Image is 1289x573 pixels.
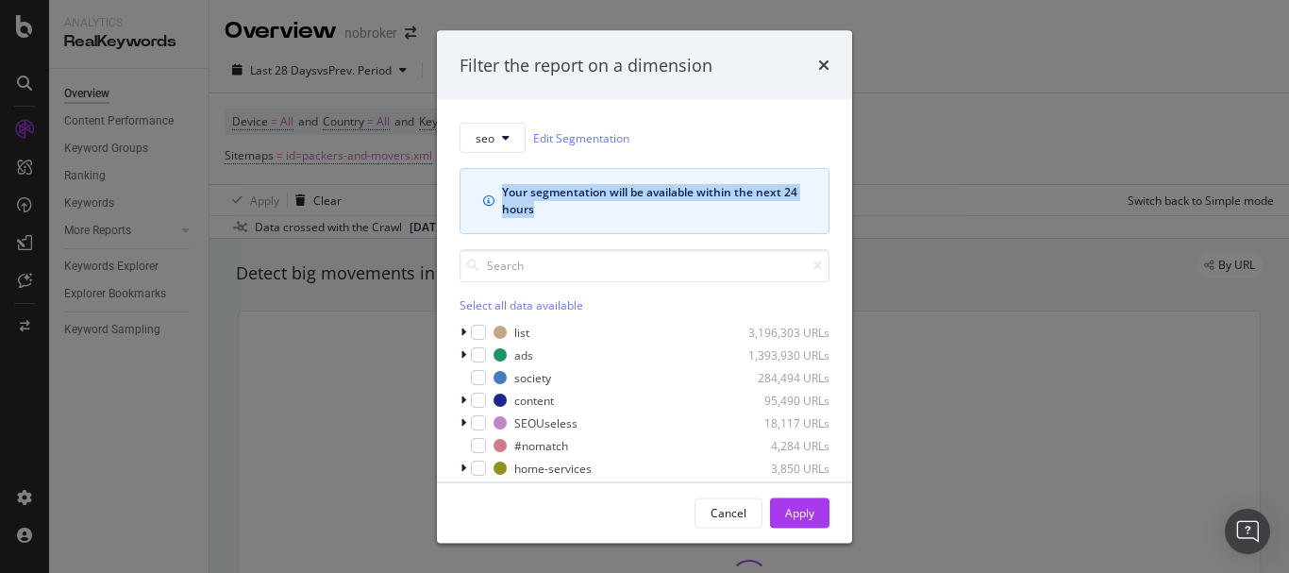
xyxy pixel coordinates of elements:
[711,504,746,520] div: Cancel
[737,346,829,362] div: 1,393,930 URLs
[785,504,814,520] div: Apply
[514,346,533,362] div: ads
[514,460,592,476] div: home-services
[460,123,526,153] button: seo
[818,53,829,77] div: times
[437,30,852,543] div: modal
[737,324,829,340] div: 3,196,303 URLs
[460,249,829,282] input: Search
[514,369,551,385] div: society
[770,497,829,528] button: Apply
[737,392,829,408] div: 95,490 URLs
[695,497,762,528] button: Cancel
[514,437,568,453] div: #nomatch
[737,460,829,476] div: 3,850 URLs
[1225,509,1270,554] div: Open Intercom Messenger
[514,414,578,430] div: SEOUseless
[737,414,829,430] div: 18,117 URLs
[476,129,494,145] span: seo
[460,53,712,77] div: Filter the report on a dimension
[514,392,554,408] div: content
[502,184,806,218] div: Your segmentation will be available within the next 24 hours
[737,437,829,453] div: 4,284 URLs
[460,168,829,234] div: info banner
[533,127,629,147] a: Edit Segmentation
[460,297,829,313] div: Select all data available
[514,324,529,340] div: list
[737,369,829,385] div: 284,494 URLs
